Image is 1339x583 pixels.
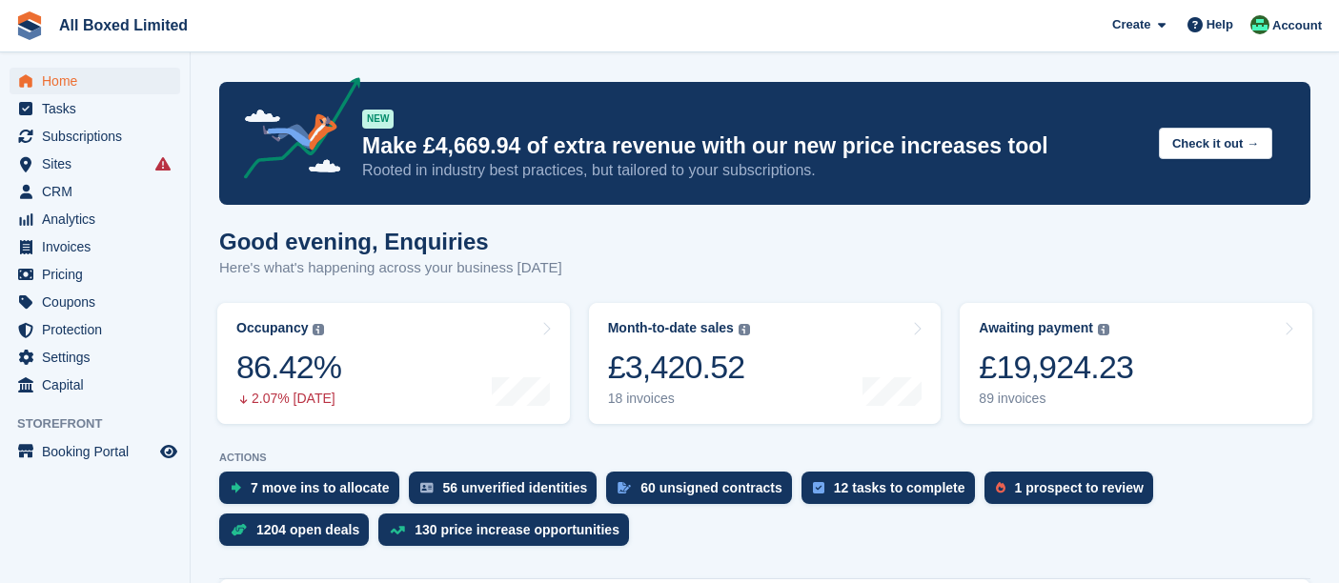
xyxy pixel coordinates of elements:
div: 18 invoices [608,391,750,407]
div: 86.42% [236,348,341,387]
img: icon-info-grey-7440780725fd019a000dd9b08b2336e03edf1995a4989e88bcd33f0948082b44.svg [739,324,750,335]
a: menu [10,316,180,343]
a: menu [10,206,180,232]
a: 56 unverified identities [409,472,607,513]
span: Storefront [17,414,190,433]
span: Home [42,68,156,94]
a: Month-to-date sales £3,420.52 18 invoices [589,303,942,424]
span: Pricing [42,261,156,288]
span: Protection [42,316,156,343]
a: menu [10,438,180,465]
a: 60 unsigned contracts [606,472,801,513]
a: All Boxed Limited [51,10,195,41]
div: £19,924.23 [979,348,1133,387]
img: move_ins_to_allocate_icon-fdf77a2bb77ea45bf5b3d319d69a93e2d87916cf1d5bf7949dd705db3b84f3ca.svg [231,482,241,493]
button: Check it out → [1159,128,1272,159]
div: NEW [362,110,394,129]
div: 2.07% [DATE] [236,391,341,407]
a: 130 price increase opportunities [378,513,639,555]
img: price_increase_opportunities-93ffe204e8149a01c8c9dc8f82e8f89637d9d84a8eef4429ea346261dce0b2c0.svg [390,526,405,534]
span: Analytics [42,206,156,232]
a: menu [10,372,180,398]
img: stora-icon-8386f47178a22dfd0bd8f6a31ec36ba5ce8667c1dd55bd0f319d3a0aa187defe.svg [15,11,44,40]
a: menu [10,95,180,122]
span: Settings [42,344,156,371]
a: Preview store [157,440,180,463]
div: 1204 open deals [256,522,359,537]
span: Invoices [42,233,156,260]
div: 12 tasks to complete [834,480,965,495]
div: 60 unsigned contracts [640,480,782,495]
p: Make £4,669.94 of extra revenue with our new price increases tool [362,132,1144,160]
a: Occupancy 86.42% 2.07% [DATE] [217,303,570,424]
a: menu [10,233,180,260]
a: 12 tasks to complete [801,472,984,513]
span: Sites [42,151,156,177]
a: 7 move ins to allocate [219,472,409,513]
img: deal-1b604bf984904fb50ccaf53a9ad4b4a5d6e5aea283cecdc64d6e3604feb123c2.svg [231,523,247,536]
a: Awaiting payment £19,924.23 89 invoices [960,303,1312,424]
div: Month-to-date sales [608,320,734,336]
p: ACTIONS [219,452,1310,464]
a: menu [10,178,180,205]
span: Coupons [42,289,156,315]
img: icon-info-grey-7440780725fd019a000dd9b08b2336e03edf1995a4989e88bcd33f0948082b44.svg [313,324,324,335]
img: verify_identity-adf6edd0f0f0b5bbfe63781bf79b02c33cf7c696d77639b501bdc392416b5a36.svg [420,482,434,493]
img: task-75834270c22a3079a89374b754ae025e5fb1db73e45f91037f5363f120a921f8.svg [813,482,824,493]
a: 1204 open deals [219,513,378,555]
img: price-adjustments-announcement-icon-8257ccfd72463d97f412b2fc003d46551f7dbcb40ab6d574587a9cd5c0d94... [228,77,361,186]
div: 56 unverified identities [443,480,588,495]
div: Awaiting payment [979,320,1093,336]
a: menu [10,289,180,315]
span: Capital [42,372,156,398]
h1: Good evening, Enquiries [219,229,562,254]
span: Booking Portal [42,438,156,465]
a: menu [10,123,180,150]
div: 89 invoices [979,391,1133,407]
span: Help [1207,15,1233,34]
div: 1 prospect to review [1015,480,1144,495]
span: Tasks [42,95,156,122]
a: menu [10,261,180,288]
img: icon-info-grey-7440780725fd019a000dd9b08b2336e03edf1995a4989e88bcd33f0948082b44.svg [1098,324,1109,335]
div: £3,420.52 [608,348,750,387]
p: Rooted in industry best practices, but tailored to your subscriptions. [362,160,1144,181]
div: 130 price increase opportunities [415,522,619,537]
div: Occupancy [236,320,308,336]
a: menu [10,344,180,371]
p: Here's what's happening across your business [DATE] [219,257,562,279]
img: prospect-51fa495bee0391a8d652442698ab0144808aea92771e9ea1ae160a38d050c398.svg [996,482,1005,493]
span: Subscriptions [42,123,156,150]
span: Create [1112,15,1150,34]
img: contract_signature_icon-13c848040528278c33f63329250d36e43548de30e8caae1d1a13099fd9432cc5.svg [618,482,631,493]
img: Enquiries [1250,15,1269,34]
div: 7 move ins to allocate [251,480,390,495]
span: Account [1272,16,1322,35]
a: menu [10,151,180,177]
a: 1 prospect to review [984,472,1163,513]
i: Smart entry sync failures have occurred [155,156,171,171]
a: menu [10,68,180,94]
span: CRM [42,178,156,205]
